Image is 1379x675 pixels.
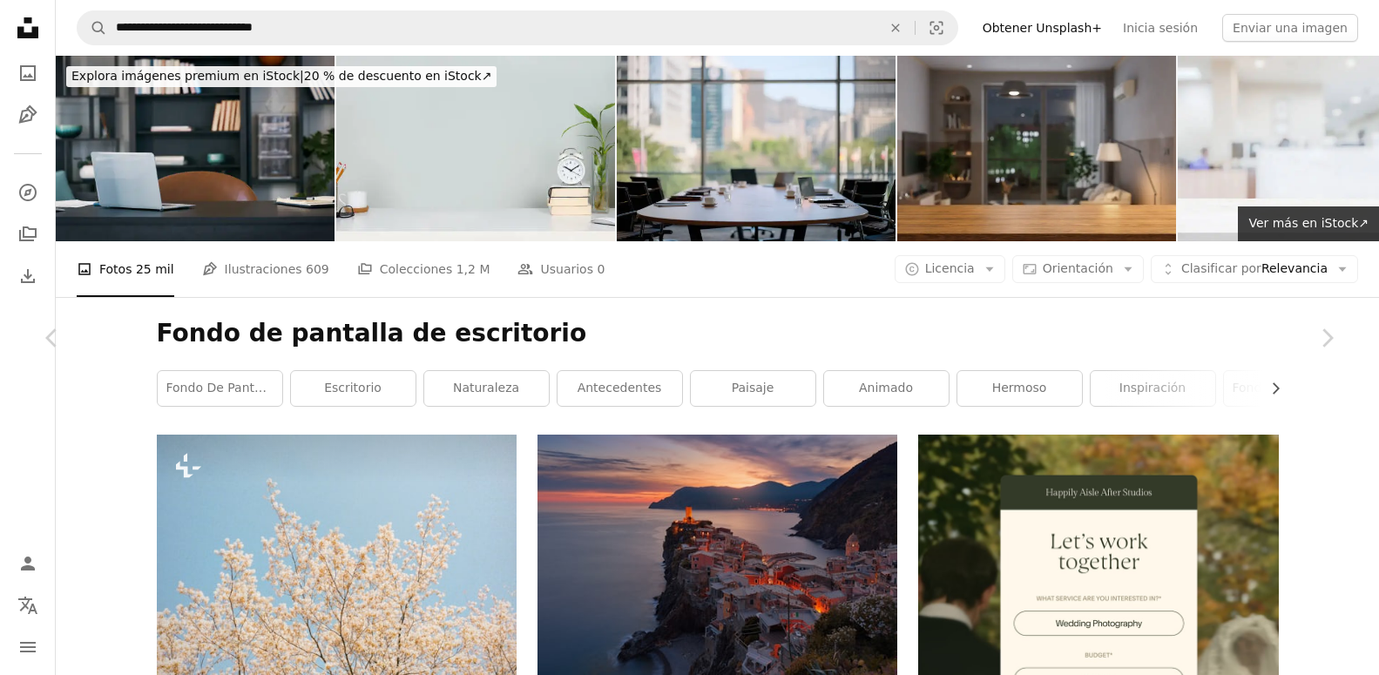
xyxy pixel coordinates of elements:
[925,261,975,275] span: Licencia
[157,318,1279,349] h1: Fondo de pantalla de escritorio
[537,435,897,674] img: Vista aérea del pueblo en el acantilado de la montaña durante la puesta del sol naranja
[10,56,45,91] a: Fotos
[517,241,605,297] a: Usuarios 0
[10,217,45,252] a: Colecciones
[617,56,896,241] img: Sillas, mesa y tecnología en la sala de juntas vacía de la oficina corporativa para reuniones con...
[202,241,329,297] a: Ilustraciones 609
[1112,14,1208,42] a: Inicia sesión
[56,56,335,241] img: Foto de una computadora portátil en una oficina vacía
[691,371,815,406] a: paisaje
[10,630,45,665] button: Menú
[558,371,682,406] a: antecedentes
[424,371,549,406] a: naturaleza
[972,14,1112,42] a: Obtener Unsplash+
[157,435,517,674] img: un árbol con flores blancas contra un cielo azul
[916,11,957,44] button: Búsqueda visual
[876,11,915,44] button: Borrar
[10,546,45,581] a: Iniciar sesión / Registrarse
[1274,254,1379,422] a: Siguiente
[1222,14,1358,42] button: Enviar una imagen
[78,11,107,44] button: Buscar en Unsplash
[1248,216,1369,230] span: Ver más en iStock ↗
[1091,371,1215,406] a: inspiración
[897,56,1176,241] img: Superficie de madera vacía con fondo borroso de la sala de estar
[71,69,304,83] span: Explora imágenes premium en iStock |
[1181,260,1328,278] span: Relevancia
[357,241,490,297] a: Colecciones 1,2 M
[1238,206,1379,241] a: Ver más en iStock↗
[1043,261,1113,275] span: Orientación
[957,371,1082,406] a: hermoso
[336,56,615,241] img: Espacio de trabajo listo para usar como plantilla
[158,371,282,406] a: fondo de pantalla
[824,371,949,406] a: animado
[895,255,1005,283] button: Licencia
[10,588,45,623] button: Idioma
[10,175,45,210] a: Explorar
[1224,371,1349,406] a: fondo de escritorio
[56,56,507,98] a: Explora imágenes premium en iStock|20 % de descuento en iStock↗
[1151,255,1358,283] button: Clasificar porRelevancia
[77,10,958,45] form: Encuentra imágenes en todo el sitio
[71,69,491,83] span: 20 % de descuento en iStock ↗
[1181,261,1261,275] span: Clasificar por
[1260,371,1279,406] button: desplazar lista a la derecha
[456,260,490,279] span: 1,2 M
[291,371,416,406] a: escritorio
[306,260,329,279] span: 609
[157,546,517,562] a: un árbol con flores blancas contra un cielo azul
[10,98,45,132] a: Ilustraciones
[537,546,897,562] a: Vista aérea del pueblo en el acantilado de la montaña durante la puesta del sol naranja
[597,260,605,279] span: 0
[1012,255,1144,283] button: Orientación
